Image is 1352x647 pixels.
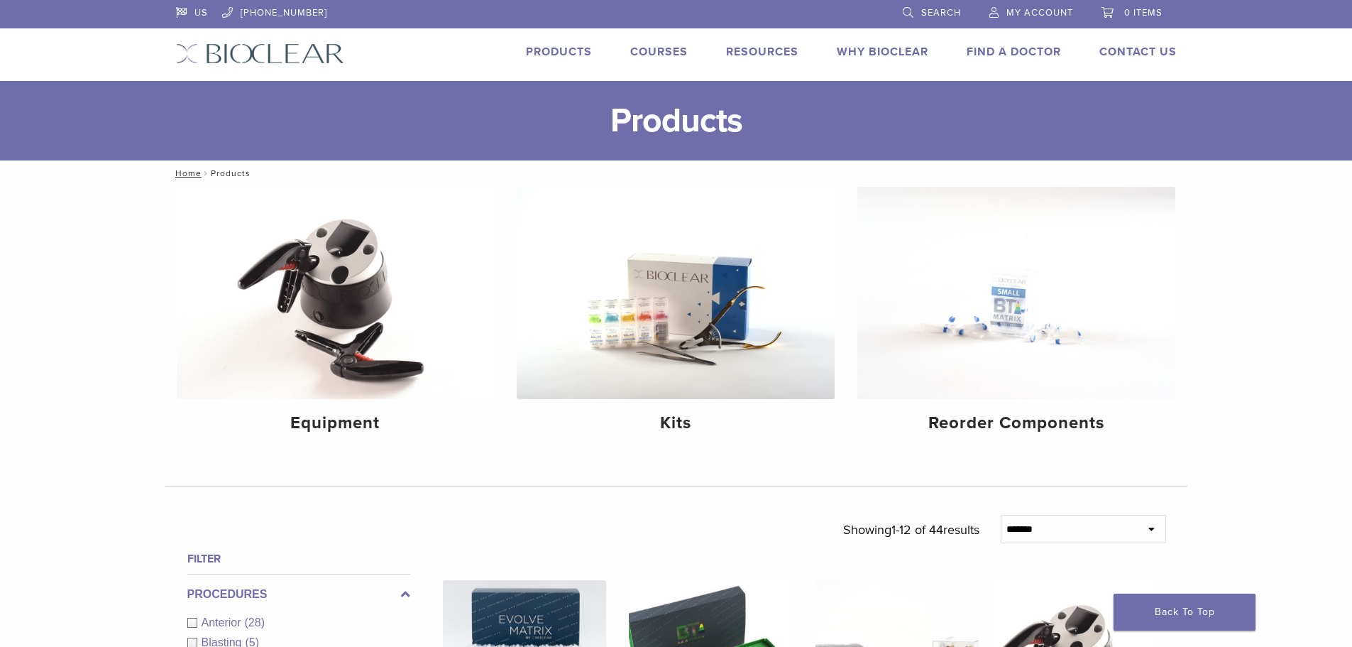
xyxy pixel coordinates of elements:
[726,45,798,59] a: Resources
[188,411,483,436] h4: Equipment
[1124,7,1163,18] span: 0 items
[165,161,1187,186] nav: Products
[630,45,688,59] a: Courses
[177,187,495,445] a: Equipment
[857,187,1175,399] img: Reorder Components
[187,586,410,603] label: Procedures
[177,187,495,399] img: Equipment
[171,168,202,178] a: Home
[202,616,245,629] span: Anterior
[967,45,1061,59] a: Find A Doctor
[837,45,928,59] a: Why Bioclear
[1114,594,1255,631] a: Back To Top
[245,616,265,629] span: (28)
[517,187,835,445] a: Kits
[891,522,943,538] span: 1-12 of 44
[526,45,592,59] a: Products
[1006,7,1073,18] span: My Account
[176,43,344,64] img: Bioclear
[857,187,1175,445] a: Reorder Components
[843,515,979,545] p: Showing results
[921,7,961,18] span: Search
[869,411,1164,436] h4: Reorder Components
[187,550,410,567] h4: Filter
[528,411,823,436] h4: Kits
[202,170,211,177] span: /
[517,187,835,399] img: Kits
[1099,45,1177,59] a: Contact Us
